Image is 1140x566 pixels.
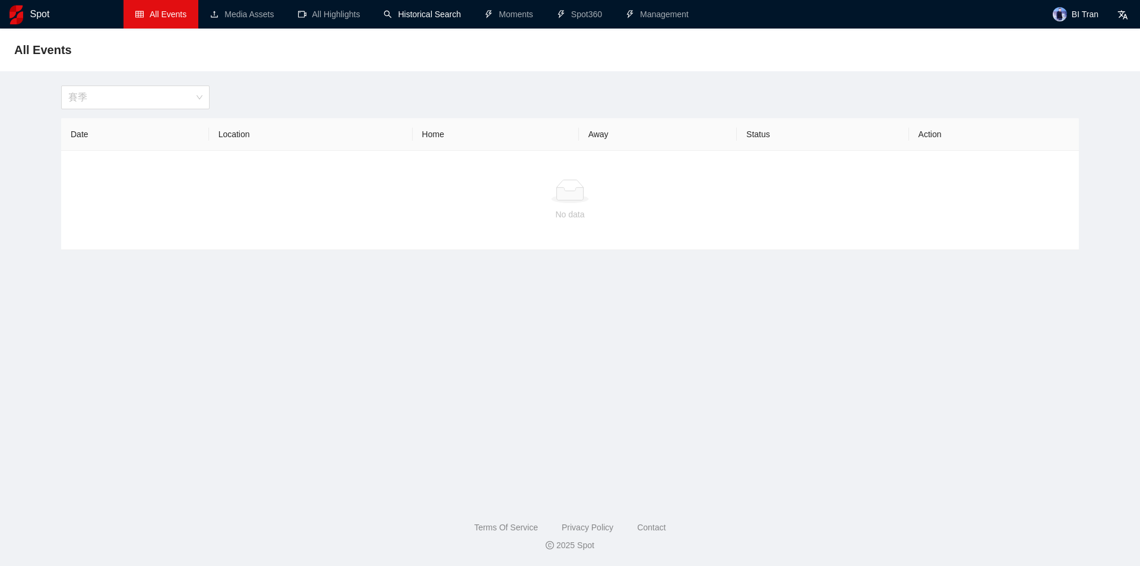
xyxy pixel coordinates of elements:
[557,10,602,19] a: thunderboltSpot360
[61,118,209,151] th: Date
[909,118,1079,151] th: Action
[135,10,144,18] span: table
[298,10,360,19] a: video-cameraAll Highlights
[546,541,554,549] span: copyright
[71,208,1069,221] div: No data
[1053,7,1067,21] img: avatar
[474,523,538,532] a: Terms Of Service
[579,118,737,151] th: Away
[9,5,23,24] img: logo
[562,523,613,532] a: Privacy Policy
[626,10,689,19] a: thunderboltManagement
[14,40,72,59] span: All Events
[737,118,909,151] th: Status
[637,523,666,532] a: Contact
[9,539,1130,552] div: 2025 Spot
[209,118,413,151] th: Location
[484,10,533,19] a: thunderboltMoments
[210,10,274,19] a: uploadMedia Assets
[150,10,186,19] span: All Events
[413,118,579,151] th: Home
[384,10,461,19] a: searchHistorical Search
